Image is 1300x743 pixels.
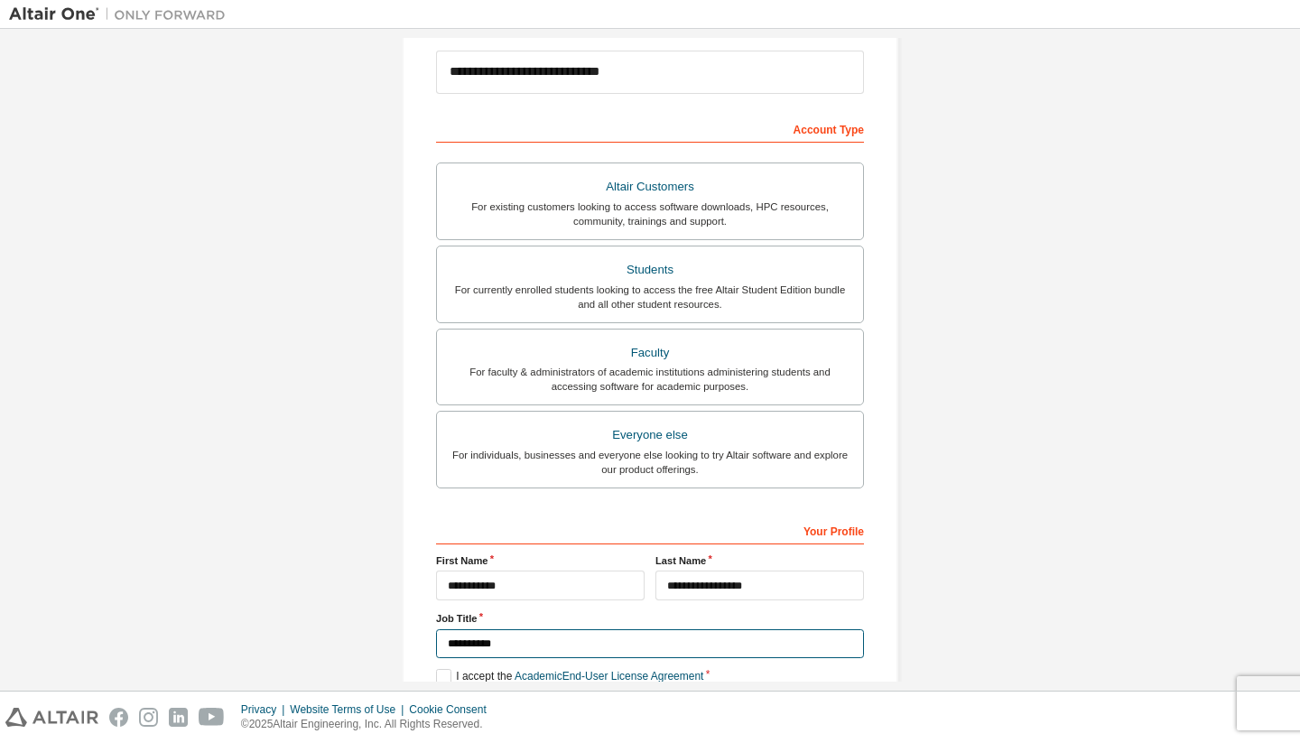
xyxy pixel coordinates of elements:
[241,702,290,717] div: Privacy
[448,174,852,200] div: Altair Customers
[199,708,225,727] img: youtube.svg
[241,717,497,732] p: © 2025 Altair Engineering, Inc. All Rights Reserved.
[448,283,852,311] div: For currently enrolled students looking to access the free Altair Student Edition bundle and all ...
[448,423,852,448] div: Everyone else
[436,114,864,143] div: Account Type
[448,257,852,283] div: Students
[448,365,852,394] div: For faculty & administrators of academic institutions administering students and accessing softwa...
[515,670,703,683] a: Academic End-User License Agreement
[169,708,188,727] img: linkedin.svg
[448,448,852,477] div: For individuals, businesses and everyone else looking to try Altair software and explore our prod...
[436,553,645,568] label: First Name
[448,200,852,228] div: For existing customers looking to access software downloads, HPC resources, community, trainings ...
[436,669,703,684] label: I accept the
[9,5,235,23] img: Altair One
[448,340,852,366] div: Faculty
[436,611,864,626] label: Job Title
[409,702,497,717] div: Cookie Consent
[5,708,98,727] img: altair_logo.svg
[139,708,158,727] img: instagram.svg
[109,708,128,727] img: facebook.svg
[655,553,864,568] label: Last Name
[436,515,864,544] div: Your Profile
[290,702,409,717] div: Website Terms of Use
